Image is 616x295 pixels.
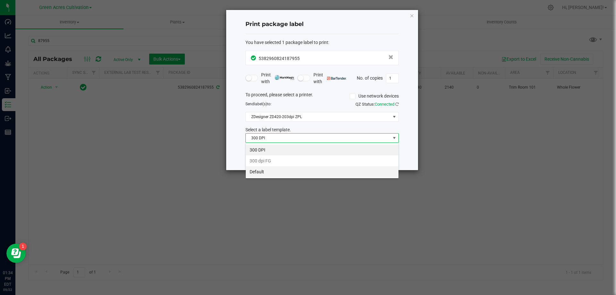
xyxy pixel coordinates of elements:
span: Send to: [245,102,271,106]
li: 300 DPI [246,144,398,155]
span: Connected [375,102,394,107]
span: 300 DPI [246,134,390,143]
span: ZDesigner ZD420-203dpi ZPL [246,112,390,121]
span: No. of copies [357,75,383,80]
div: : [245,39,399,46]
span: Print with [313,72,346,85]
span: Print with [261,72,294,85]
img: mark_magic_cybra.png [275,75,294,80]
li: Default [246,166,398,177]
span: label(s) [254,102,267,106]
iframe: Resource center unread badge [19,243,27,250]
iframe: Resource center [6,244,26,263]
span: You have selected 1 package label to print [245,40,328,45]
div: To proceed, please select a printer. [241,91,404,101]
span: QZ Status: [355,102,399,107]
div: Select a label template. [241,126,404,133]
label: Use network devices [350,93,399,100]
h4: Print package label [245,20,399,29]
img: bartender.png [327,77,346,80]
li: 300 dpi FG [246,155,398,166]
span: In Sync [251,55,257,61]
span: 5382960824187955 [259,56,300,61]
